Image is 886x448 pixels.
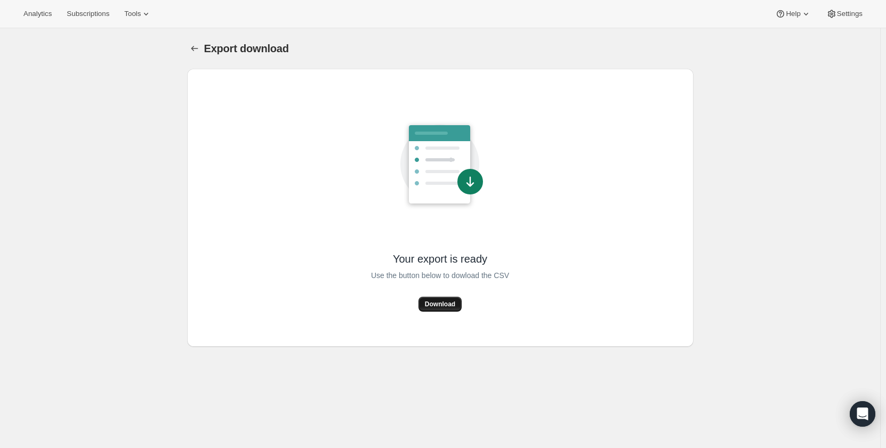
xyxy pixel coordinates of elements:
button: Settings [820,6,869,21]
span: Tools [124,10,141,18]
span: Analytics [23,10,52,18]
button: Help [769,6,817,21]
span: Settings [837,10,863,18]
span: Subscriptions [67,10,109,18]
button: Analytics [17,6,58,21]
button: Tools [118,6,158,21]
button: Export download [187,41,202,56]
button: Subscriptions [60,6,116,21]
span: Help [786,10,800,18]
span: Download [425,300,455,308]
button: Download [418,297,462,312]
span: Export download [204,43,289,54]
span: Use the button below to dowload the CSV [371,269,509,282]
div: Open Intercom Messenger [850,401,875,427]
span: Your export is ready [393,252,487,266]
